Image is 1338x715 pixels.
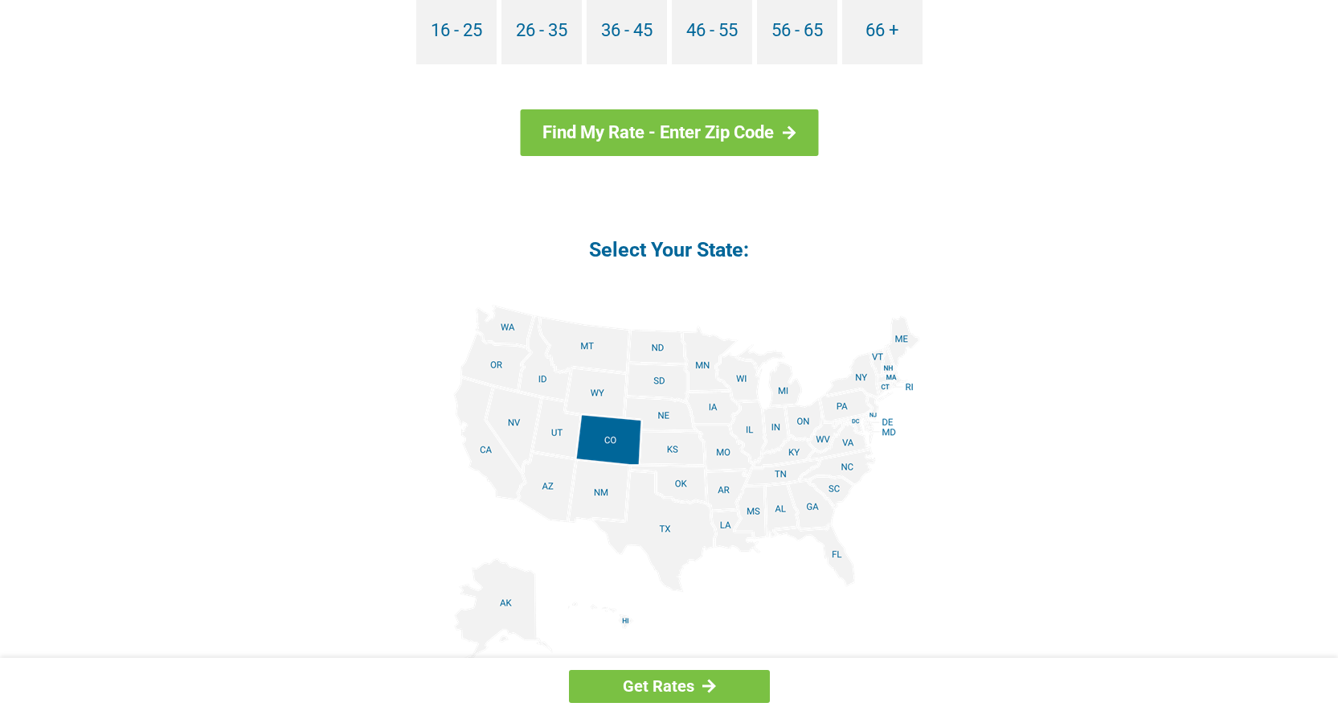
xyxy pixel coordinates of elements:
a: Get Rates [569,670,770,703]
img: states [419,305,920,668]
a: Find My Rate - Enter Zip Code [520,109,818,156]
h4: Select Your State: [284,236,1055,263]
